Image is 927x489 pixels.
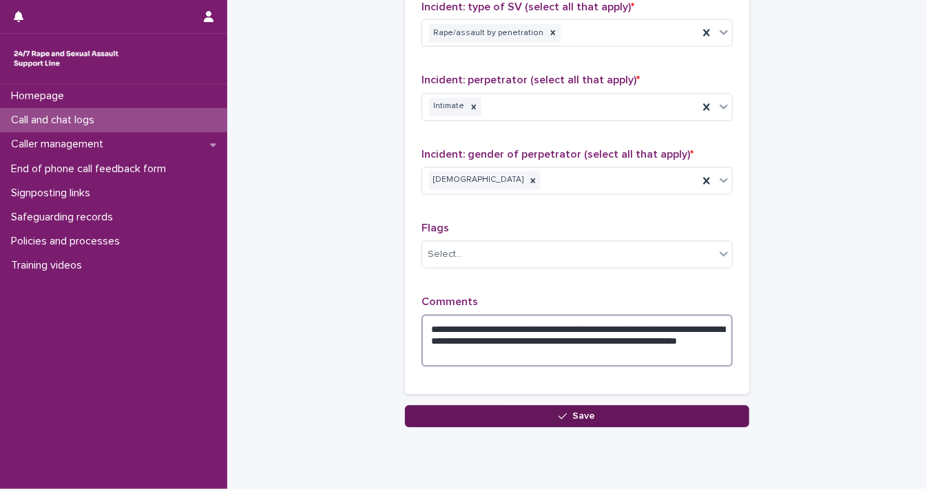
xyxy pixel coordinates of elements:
[429,98,466,116] div: Intimate
[6,114,105,127] p: Call and chat logs
[405,406,749,428] button: Save
[429,24,545,43] div: Rape/assault by penetration
[6,187,101,200] p: Signposting links
[421,149,694,160] span: Incident: gender of perpetrator (select all that apply)
[6,235,131,248] p: Policies and processes
[6,138,114,151] p: Caller management
[421,1,634,12] span: Incident: type of SV (select all that apply)
[428,248,462,262] div: Select...
[6,211,124,224] p: Safeguarding records
[11,45,121,72] img: rhQMoQhaT3yELyF149Cw
[421,223,449,234] span: Flags
[421,75,640,86] span: Incident: perpetrator (select all that apply)
[6,90,75,103] p: Homepage
[429,171,525,190] div: [DEMOGRAPHIC_DATA]
[6,259,93,272] p: Training videos
[573,412,596,422] span: Save
[6,163,177,176] p: End of phone call feedback form
[421,297,478,308] span: Comments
